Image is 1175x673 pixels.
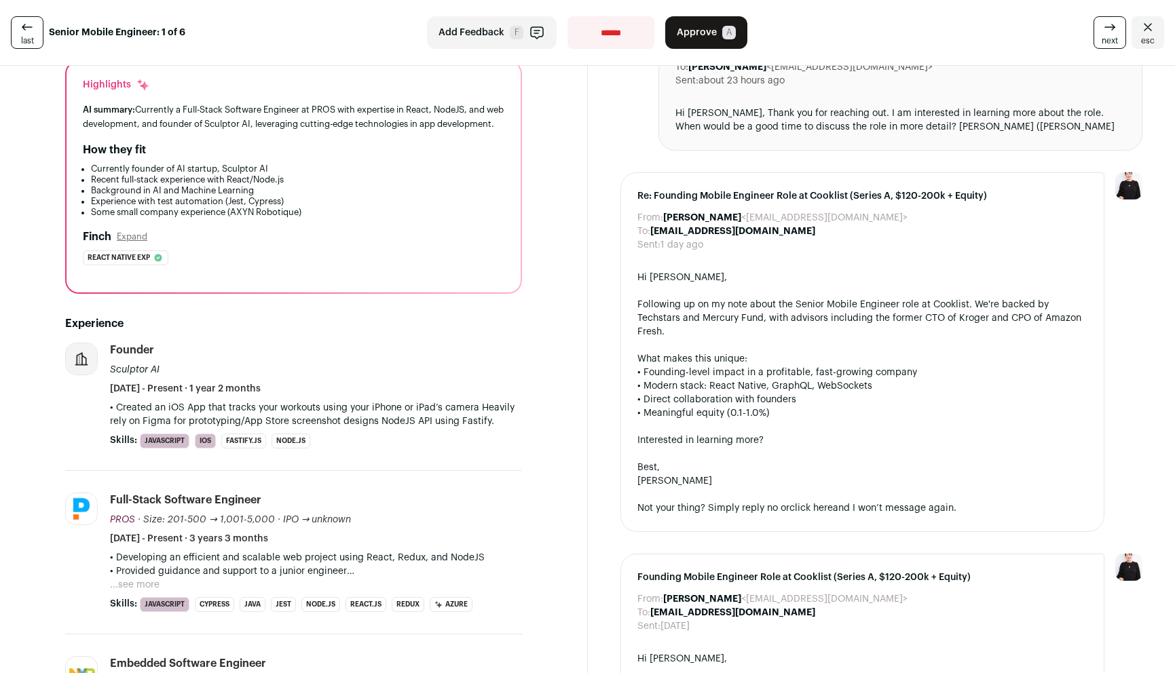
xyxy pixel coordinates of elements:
[1115,172,1142,199] img: 9240684-medium_jpg
[439,26,504,39] span: Add Feedback
[660,238,703,252] dd: 1 day ago
[83,142,146,158] h2: How they fit
[1102,35,1118,46] span: next
[688,62,766,72] b: [PERSON_NAME]
[88,251,150,265] span: React native exp
[283,515,352,524] span: IPO → unknown
[110,578,160,592] button: ...see more
[110,365,160,374] span: Sculptor AI
[21,35,34,46] span: last
[677,26,717,39] span: Approve
[91,207,504,218] li: Some small company experience (AXYN Robotique)
[91,196,504,207] li: Experience with test automation (Jest, Cypress)
[110,515,135,524] span: PROS
[430,597,472,612] li: Azure
[637,592,663,606] dt: From:
[138,515,275,524] span: · Size: 201-500 → 1,001-5,000
[637,606,650,619] dt: To:
[301,597,340,612] li: Node.js
[1115,554,1142,581] img: 9240684-medium_jpg
[663,594,741,604] b: [PERSON_NAME]
[66,493,97,524] img: c78221606289719d7392f13d88d1cb4397127a42615513d43fd4f50277fee06d.jpg
[110,551,522,578] p: • Developing an efficient and scalable web project using React, Redux, and NodeJS • Provided guid...
[49,26,185,39] strong: Senior Mobile Engineer: 1 of 6
[83,105,135,114] span: AI summary:
[110,401,522,428] p: • Created an iOS App that tracks your workouts using your iPhone or iPad’s camera Heavily rely on...
[195,434,216,448] li: iOS
[346,597,386,612] li: React.js
[110,656,266,671] div: Embedded Software Engineer
[110,343,154,358] div: Founder
[240,597,265,612] li: Java
[91,164,504,174] li: Currently founder of AI startup, Sculptor AI
[221,434,266,448] li: Fastify.js
[663,213,741,223] b: [PERSON_NAME]
[650,227,815,236] b: [EMAIL_ADDRESS][DOMAIN_NAME]
[637,571,1088,584] span: Founding Mobile Engineer Role at Cooklist (Series A, $120-200k + Equity)
[688,60,933,74] dd: <[EMAIL_ADDRESS][DOMAIN_NAME]>
[427,16,557,49] button: Add Feedback F
[278,513,280,526] span: ·
[110,597,137,611] span: Skills:
[83,102,504,131] div: Currently a Full-Stack Software Engineer at PROS with expertise in React, NodeJS, and web develop...
[140,434,189,448] li: JavaScript
[272,434,310,448] li: Node.js
[110,434,137,447] span: Skills:
[637,211,663,225] dt: From:
[675,74,698,88] dt: Sent:
[1094,16,1126,49] a: next
[650,608,815,617] b: [EMAIL_ADDRESS][DOMAIN_NAME]
[698,74,785,88] dd: about 23 hours ago
[675,60,688,74] dt: To:
[91,185,504,196] li: Background in AI and Machine Learning
[665,16,747,49] button: Approve A
[789,503,833,513] a: click here
[110,382,261,396] span: [DATE] - Present · 1 year 2 months
[392,597,424,612] li: Redux
[65,315,522,332] h2: Experience
[637,189,1088,203] span: Re: Founding Mobile Engineer Role at Cooklist (Series A, $120-200k + Equity)
[110,493,261,507] div: Full-Stack Software Engineer
[675,107,1126,134] div: Hi [PERSON_NAME], Thank you for reaching out. I am interested in learning more about the role. Wh...
[722,26,736,39] span: A
[83,78,150,92] div: Highlights
[66,343,97,374] img: company-logo-placeholder-414d4e2ec0e2ddebbe968bf319fdfe5acfe0c9b87f798d344e800bc9a89632a0.png
[637,271,1088,515] div: Hi [PERSON_NAME], Following up on my note about the Senior Mobile Engineer role at Cooklist. We'r...
[117,231,147,242] button: Expand
[637,238,660,252] dt: Sent:
[271,597,296,612] li: Jest
[637,225,650,238] dt: To:
[1132,16,1164,49] a: Close
[663,211,908,225] dd: <[EMAIL_ADDRESS][DOMAIN_NAME]>
[11,16,43,49] a: last
[510,26,523,39] span: F
[1141,35,1155,46] span: esc
[637,619,660,633] dt: Sent:
[663,592,908,606] dd: <[EMAIL_ADDRESS][DOMAIN_NAME]>
[140,597,189,612] li: JavaScript
[91,174,504,185] li: Recent full-stack experience with React/Node.js
[83,229,111,245] h2: Finch
[110,532,268,545] span: [DATE] - Present · 3 years 3 months
[660,619,690,633] dd: [DATE]
[195,597,234,612] li: Cypress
